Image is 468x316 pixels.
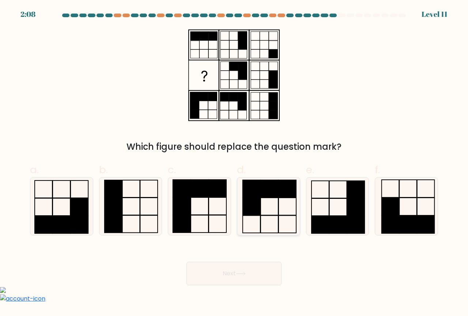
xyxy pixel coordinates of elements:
[375,163,380,177] span: f.
[186,262,282,285] button: Next
[306,163,314,177] span: e.
[34,140,434,153] div: Which figure should replace the question mark?
[30,163,39,177] span: a.
[237,163,246,177] span: d.
[20,9,35,20] div: 2:08
[99,163,108,177] span: b.
[422,9,448,20] div: Level 11
[168,163,176,177] span: c.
